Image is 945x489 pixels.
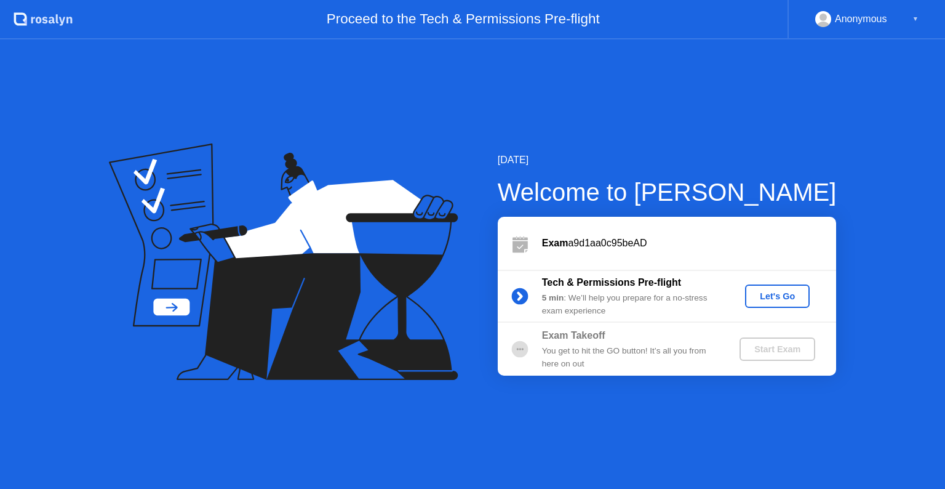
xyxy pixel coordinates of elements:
[542,236,836,251] div: a9d1aa0c95beAD
[740,337,815,361] button: Start Exam
[744,344,810,354] div: Start Exam
[498,174,837,211] div: Welcome to [PERSON_NAME]
[912,11,919,27] div: ▼
[542,345,719,370] div: You get to hit the GO button! It’s all you from here on out
[542,330,605,341] b: Exam Takeoff
[835,11,887,27] div: Anonymous
[750,291,805,301] div: Let's Go
[542,292,719,317] div: : We’ll help you prepare for a no-stress exam experience
[498,153,837,168] div: [DATE]
[542,293,564,302] b: 5 min
[542,238,568,248] b: Exam
[745,285,810,308] button: Let's Go
[542,277,681,288] b: Tech & Permissions Pre-flight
